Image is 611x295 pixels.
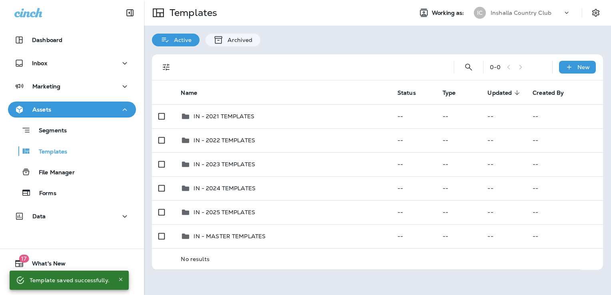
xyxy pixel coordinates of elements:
[174,248,580,269] td: No results
[526,152,603,176] td: --
[397,90,416,96] span: Status
[194,161,255,167] p: IN - 2023 TEMPLATES
[490,64,501,70] div: 0 - 0
[170,37,192,43] p: Active
[32,213,46,219] p: Data
[116,275,126,284] button: Close
[487,89,522,96] span: Updated
[31,127,67,135] p: Segments
[8,208,136,224] button: Data
[32,83,60,90] p: Marketing
[526,176,603,200] td: --
[533,90,564,96] span: Created By
[481,200,526,224] td: --
[194,185,256,191] p: IN - 2024 TEMPLATES
[577,64,590,70] p: New
[194,209,255,215] p: IN - 2025 TEMPLATES
[31,148,67,156] p: Templates
[391,104,436,128] td: --
[461,59,477,75] button: Search Templates
[8,184,136,201] button: Forms
[526,104,603,128] td: --
[436,152,481,176] td: --
[8,163,136,180] button: File Manager
[526,128,603,152] td: --
[526,224,603,248] td: --
[533,89,574,96] span: Created By
[391,176,436,200] td: --
[158,59,174,75] button: Filters
[194,137,255,144] p: IN - 2022 TEMPLATES
[443,89,466,96] span: Type
[491,10,551,16] p: Inshalla Country Club
[432,10,466,16] span: Working as:
[166,7,217,19] p: Templates
[31,190,56,197] p: Forms
[30,273,110,287] div: Template saved successfully.
[481,224,526,248] td: --
[8,32,136,48] button: Dashboard
[397,89,426,96] span: Status
[8,122,136,139] button: Segments
[19,255,29,263] span: 17
[181,89,208,96] span: Name
[436,176,481,200] td: --
[391,152,436,176] td: --
[224,37,252,43] p: Archived
[481,128,526,152] td: --
[436,128,481,152] td: --
[526,200,603,224] td: --
[32,60,47,66] p: Inbox
[589,6,603,20] button: Settings
[32,37,62,43] p: Dashboard
[119,5,141,21] button: Collapse Sidebar
[8,143,136,159] button: Templates
[436,104,481,128] td: --
[443,90,456,96] span: Type
[8,55,136,71] button: Inbox
[8,275,136,291] button: Support
[481,104,526,128] td: --
[32,106,51,113] p: Assets
[391,128,436,152] td: --
[487,90,512,96] span: Updated
[481,152,526,176] td: --
[194,233,266,239] p: IN - MASTER TEMPLATES
[8,78,136,94] button: Marketing
[8,102,136,118] button: Assets
[31,169,75,177] p: File Manager
[181,90,197,96] span: Name
[474,7,486,19] div: IC
[391,200,436,224] td: --
[194,113,254,120] p: IN - 2021 TEMPLATES
[8,255,136,271] button: 17What's New
[481,176,526,200] td: --
[436,224,481,248] td: --
[391,224,436,248] td: --
[24,260,66,270] span: What's New
[436,200,481,224] td: --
